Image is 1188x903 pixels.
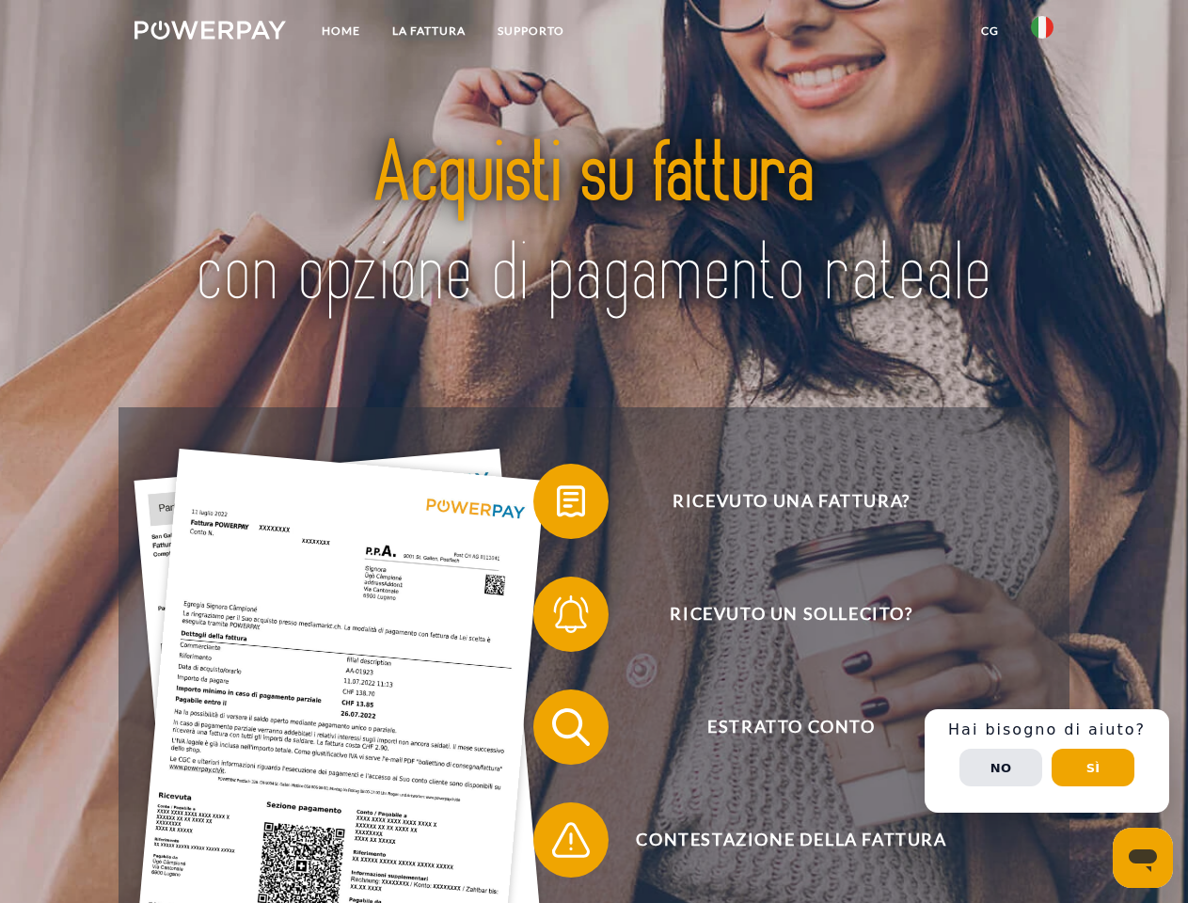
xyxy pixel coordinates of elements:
iframe: Pulsante per aprire la finestra di messaggistica [1113,828,1173,888]
a: Home [306,14,376,48]
div: Schnellhilfe [925,709,1169,813]
span: Ricevuto una fattura? [561,464,1022,539]
button: Estratto conto [533,689,1022,765]
img: logo-powerpay-white.svg [135,21,286,40]
span: Estratto conto [561,689,1022,765]
button: Sì [1052,749,1134,786]
span: Ricevuto un sollecito? [561,577,1022,652]
span: Contestazione della fattura [561,802,1022,878]
img: it [1031,16,1053,39]
button: Contestazione della fattura [533,802,1022,878]
img: qb_warning.svg [547,816,594,863]
img: qb_bell.svg [547,591,594,638]
a: LA FATTURA [376,14,482,48]
button: Ricevuto una fattura? [533,464,1022,539]
button: No [959,749,1042,786]
img: qb_bill.svg [547,478,594,525]
img: title-powerpay_it.svg [180,90,1008,360]
h3: Hai bisogno di aiuto? [936,721,1158,739]
a: Supporto [482,14,580,48]
img: qb_search.svg [547,704,594,751]
a: CG [965,14,1015,48]
button: Ricevuto un sollecito? [533,577,1022,652]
